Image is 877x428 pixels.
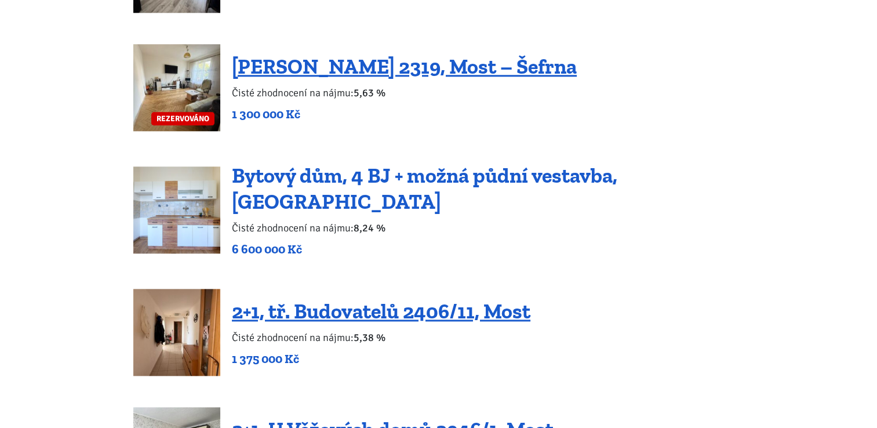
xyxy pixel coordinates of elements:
p: 1 375 000 Kč [232,351,530,367]
b: 5,63 % [354,86,385,99]
p: Čisté zhodnocení na nájmu: [232,85,577,101]
a: REZERVOVÁNO [133,44,220,131]
a: 2+1, tř. Budovatelů 2406/11, Most [232,299,530,324]
a: [PERSON_NAME] 2319, Most – Šefrna [232,54,577,79]
p: Čisté zhodnocení na nájmu: [232,329,530,346]
p: Čisté zhodnocení na nájmu: [232,220,744,236]
b: 8,24 % [354,222,385,234]
p: 1 300 000 Kč [232,106,577,122]
span: REZERVOVÁNO [151,112,214,125]
a: Bytový dům, 4 BJ + možná půdní vestavba, [GEOGRAPHIC_DATA] [232,163,617,214]
p: 6 600 000 Kč [232,241,744,257]
b: 5,38 % [354,331,385,344]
